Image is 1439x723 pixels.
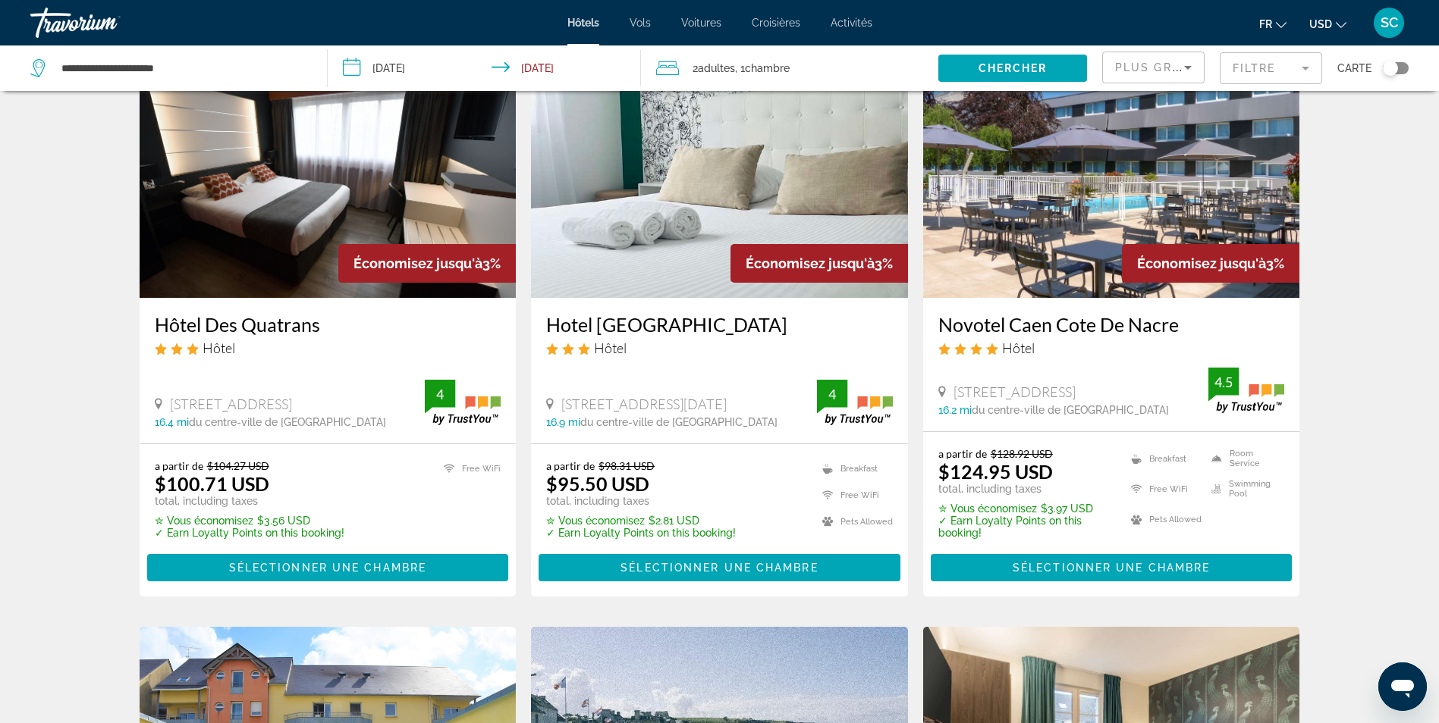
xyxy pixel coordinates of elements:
[147,557,509,574] a: Sélectionner une chambre
[938,483,1112,495] p: total, including taxes
[189,416,386,428] span: du centre-ville de [GEOGRAPHIC_DATA]
[752,17,800,29] a: Croisières
[735,58,790,79] span: , 1
[1220,52,1322,85] button: Filter
[207,459,269,472] del: $104.27 USD
[938,447,987,460] span: a partir de
[1013,562,1210,574] span: Sélectionner une chambre
[1115,61,1296,74] span: Plus grandes économies
[972,404,1169,416] span: du centre-ville de [GEOGRAPHIC_DATA]
[938,502,1112,515] p: $3.97 USD
[155,313,501,336] a: Hôtel Des Quatrans
[140,55,517,298] img: Hotel image
[979,62,1048,74] span: Chercher
[155,340,501,356] div: 3 star Hotel
[1208,368,1284,412] img: trustyou-badge.svg
[436,459,501,478] li: Free WiFi
[546,495,736,507] p: total, including taxes
[539,554,900,581] button: Sélectionner une chambre
[155,515,344,527] p: $3.56 USD
[1378,662,1427,711] iframe: Bouton de lancement de la fenêtre de messagerie
[923,55,1300,298] img: Hotel image
[1204,447,1284,470] li: Room Service
[938,502,1037,515] span: ✮ Vous économisez
[546,313,893,336] a: Hotel [GEOGRAPHIC_DATA]
[938,340,1285,356] div: 4 star Hotel
[594,340,627,356] span: Hôtel
[630,17,651,29] span: Vols
[580,416,778,428] span: du centre-ville de [GEOGRAPHIC_DATA]
[328,45,640,91] button: Check-in date: Oct 24, 2025 Check-out date: Oct 25, 2025
[1123,477,1204,500] li: Free WiFi
[546,527,736,539] p: ✓ Earn Loyalty Points on this booking!
[1309,13,1346,35] button: Change currency
[338,244,516,283] div: 3%
[531,55,908,298] img: Hotel image
[229,562,426,574] span: Sélectionner une chambre
[425,380,501,424] img: trustyou-badge.svg
[815,512,893,531] li: Pets Allowed
[1381,15,1398,30] span: SC
[147,554,509,581] button: Sélectionner une chambre
[425,385,455,403] div: 4
[1123,447,1204,470] li: Breakfast
[546,416,580,428] span: 16.9 mi
[745,62,790,74] span: Chambre
[561,396,727,412] span: [STREET_ADDRESS][DATE]
[546,459,595,472] span: a partir de
[815,459,893,478] li: Breakfast
[170,396,292,412] span: [STREET_ADDRESS]
[155,459,203,472] span: a partir de
[353,255,482,271] span: Économisez jusqu'à
[681,17,721,29] a: Voitures
[155,527,344,539] p: ✓ Earn Loyalty Points on this booking!
[155,515,253,527] span: ✮ Vous économisez
[546,340,893,356] div: 3 star Hotel
[1204,477,1284,500] li: Swimming Pool
[931,557,1293,574] a: Sélectionner une chambre
[938,313,1285,336] h3: Novotel Caen Cote De Nacre
[817,380,893,424] img: trustyou-badge.svg
[203,340,235,356] span: Hôtel
[1309,18,1332,30] span: USD
[938,515,1112,539] p: ✓ Earn Loyalty Points on this booking!
[1123,509,1204,531] li: Pets Allowed
[1115,58,1192,77] mat-select: Sort by
[815,486,893,505] li: Free WiFi
[1137,255,1266,271] span: Économisez jusqu'à
[567,17,599,29] a: Hôtels
[698,62,735,74] span: Adultes
[155,495,344,507] p: total, including taxes
[831,17,872,29] a: Activités
[539,557,900,574] a: Sélectionner une chambre
[599,459,655,472] del: $98.31 USD
[938,460,1053,483] ins: $124.95 USD
[1369,7,1409,39] button: User Menu
[931,554,1293,581] button: Sélectionner une chambre
[991,447,1053,460] del: $128.92 USD
[641,45,938,91] button: Travelers: 2 adults, 0 children
[730,244,908,283] div: 3%
[546,515,645,527] span: ✮ Vous économisez
[30,3,182,42] a: Travorium
[1259,18,1272,30] span: fr
[1371,61,1409,75] button: Toggle map
[1337,58,1371,79] span: Carte
[938,55,1087,82] button: Chercher
[155,472,269,495] ins: $100.71 USD
[546,515,736,527] p: $2.81 USD
[954,383,1076,400] span: [STREET_ADDRESS]
[817,385,847,403] div: 4
[621,562,818,574] span: Sélectionner une chambre
[938,404,972,416] span: 16.2 mi
[746,255,875,271] span: Économisez jusqu'à
[546,472,649,495] ins: $95.50 USD
[693,58,735,79] span: 2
